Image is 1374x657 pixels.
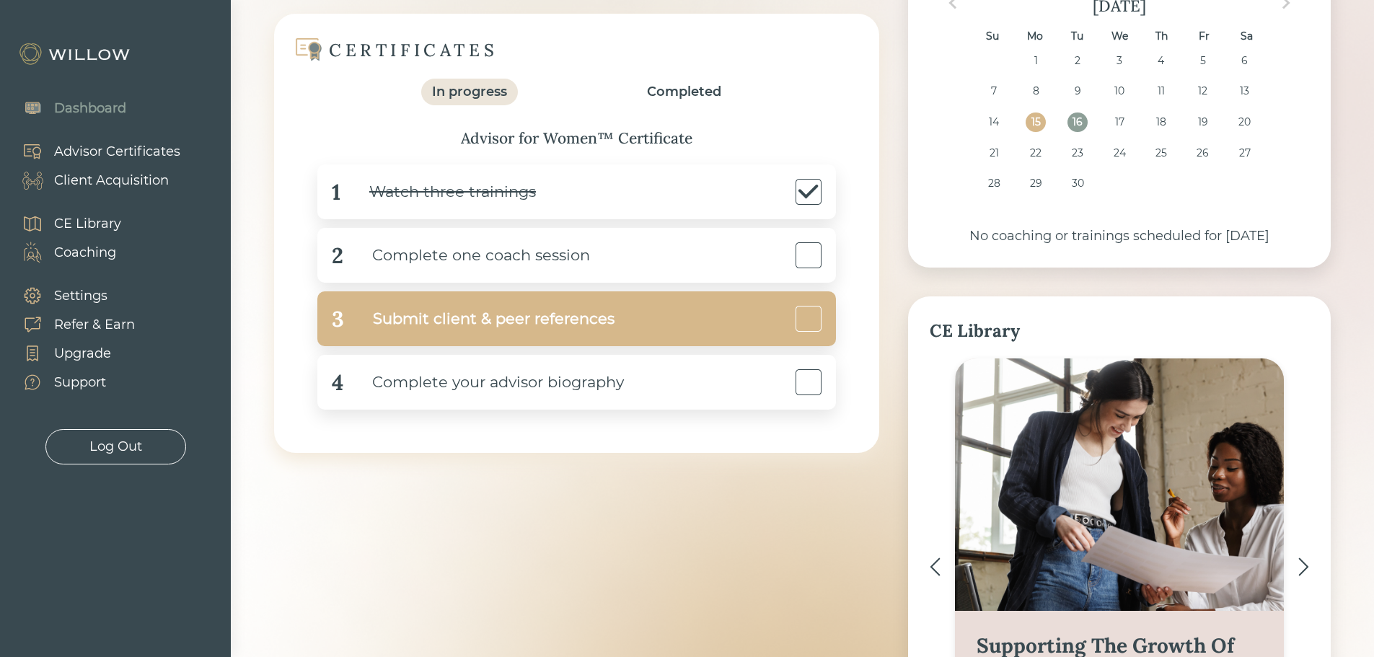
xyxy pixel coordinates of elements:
div: Settings [54,286,107,306]
div: CERTIFICATES [329,39,498,61]
a: Coaching [7,238,121,267]
div: Choose Friday, September 12th, 2025 [1193,81,1212,101]
div: Choose Monday, September 22nd, 2025 [1026,144,1045,163]
div: Choose Monday, September 1st, 2025 [1026,51,1045,71]
div: Su [982,27,1002,46]
a: Settings [7,281,135,310]
div: Choose Tuesday, September 16th, 2025 [1067,113,1087,132]
div: Choose Saturday, September 20th, 2025 [1235,113,1254,132]
div: Choose Wednesday, September 24th, 2025 [1109,144,1129,163]
div: Th [1152,27,1171,46]
div: Client Acquisition [54,171,169,190]
div: Advisor Certificates [54,142,180,162]
div: Submit client & peer references [344,303,615,335]
div: Choose Wednesday, September 3rd, 2025 [1109,51,1129,71]
div: Choose Wednesday, September 10th, 2025 [1109,81,1129,101]
div: Choose Saturday, September 27th, 2025 [1235,144,1254,163]
div: Choose Tuesday, September 30th, 2025 [1067,174,1087,193]
div: Choose Sunday, September 28th, 2025 [985,174,1004,193]
div: Dashboard [54,99,126,118]
img: < [930,557,941,576]
div: In progress [432,82,507,102]
div: Choose Monday, September 29th, 2025 [1026,174,1045,193]
a: Dashboard [7,94,126,123]
div: Advisor for Women™ Certificate [303,127,850,150]
div: 4 [332,366,343,399]
a: Client Acquisition [7,166,180,195]
div: Choose Friday, September 5th, 2025 [1193,51,1212,71]
div: Support [54,373,106,392]
div: Choose Thursday, September 25th, 2025 [1151,144,1171,163]
div: Choose Wednesday, September 17th, 2025 [1109,113,1129,132]
a: Upgrade [7,339,135,368]
div: 3 [332,303,344,335]
div: CE Library [54,214,121,234]
div: Tu [1067,27,1087,46]
div: Log Out [89,437,142,457]
img: Willow [18,43,133,66]
div: Choose Thursday, September 18th, 2025 [1151,113,1171,132]
div: Watch three trainings [340,176,536,208]
div: Complete one coach session [343,239,590,272]
div: Choose Sunday, September 7th, 2025 [985,81,1004,101]
div: Choose Tuesday, September 2nd, 2025 [1067,51,1087,71]
div: Choose Sunday, September 14th, 2025 [985,113,1004,132]
div: Choose Tuesday, September 9th, 2025 [1067,81,1087,101]
a: Refer & Earn [7,310,135,339]
div: Complete your advisor biography [343,366,624,399]
div: Coaching [54,243,116,263]
div: 2 [332,239,343,272]
a: Advisor Certificates [7,137,180,166]
div: Upgrade [54,344,111,363]
div: Mo [1025,27,1044,46]
div: 1 [332,176,340,208]
div: Refer & Earn [54,315,135,335]
div: Choose Friday, September 19th, 2025 [1193,113,1212,132]
div: Choose Monday, September 15th, 2025 [1026,113,1045,132]
div: Choose Saturday, September 6th, 2025 [1235,51,1254,71]
div: Choose Monday, September 8th, 2025 [1026,81,1045,101]
div: CE Library [930,318,1309,344]
div: Choose Tuesday, September 23rd, 2025 [1067,144,1087,163]
div: No coaching or trainings scheduled for [DATE] [930,226,1309,246]
div: Choose Thursday, September 11th, 2025 [1151,81,1171,101]
img: > [1298,557,1309,576]
div: Choose Saturday, September 13th, 2025 [1235,81,1254,101]
div: Completed [647,82,721,102]
a: CE Library [7,209,121,238]
div: Choose Sunday, September 21st, 2025 [985,144,1004,163]
div: Choose Thursday, September 4th, 2025 [1151,51,1171,71]
div: Sa [1237,27,1256,46]
div: Fr [1194,27,1214,46]
div: Choose Friday, September 26th, 2025 [1193,144,1212,163]
div: We [1109,27,1129,46]
div: month 2025-09 [934,51,1304,205]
